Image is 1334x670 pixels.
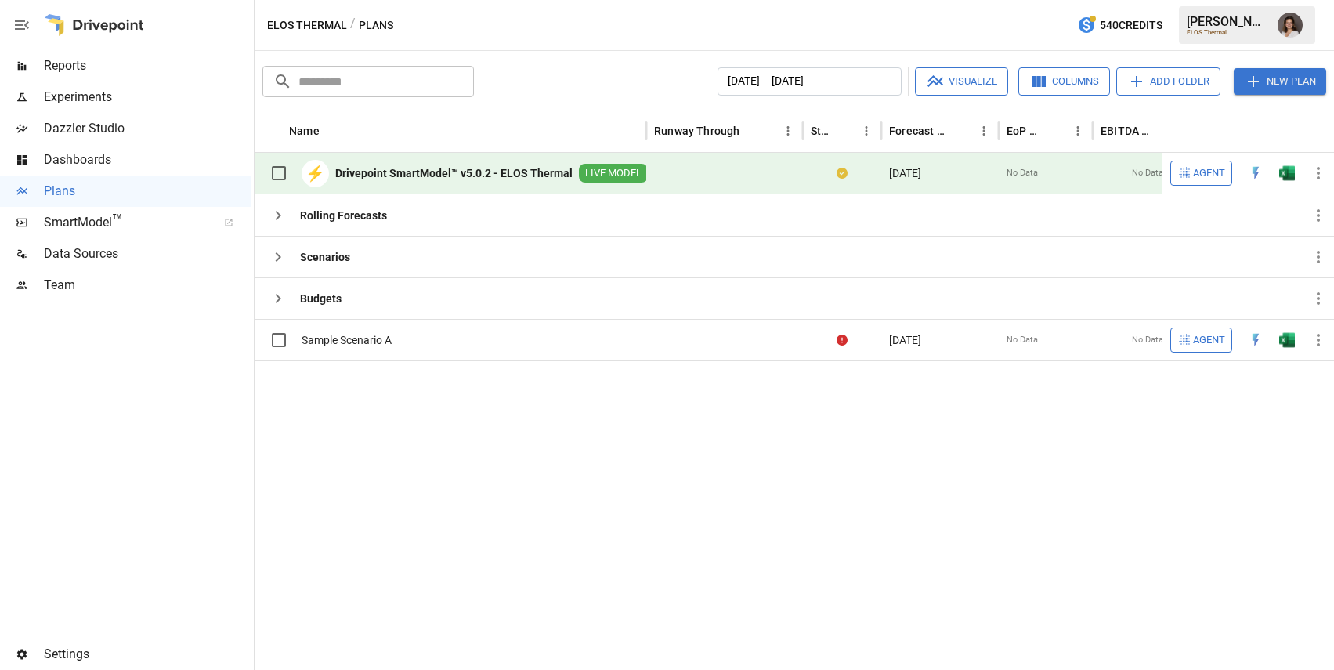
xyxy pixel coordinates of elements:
button: ELOS Thermal [267,16,347,35]
button: Visualize [915,67,1008,96]
button: Agent [1170,328,1232,353]
div: [DATE] [881,319,999,360]
div: EBITDA Margin [1101,125,1153,137]
div: Name [289,125,320,137]
div: Forecast start [889,125,949,137]
img: g5qfjXmAAAAABJRU5ErkJggg== [1279,165,1295,181]
b: Scenarios [300,249,350,265]
span: No Data [1007,167,1038,179]
button: EoP Cash column menu [1067,120,1089,142]
button: Sort [1312,120,1334,142]
div: Open in Excel [1279,165,1295,181]
span: Sample Scenario A [302,332,392,348]
button: Sort [1155,120,1177,142]
span: Dashboards [44,150,251,169]
span: No Data [1007,334,1038,346]
button: Columns [1018,67,1110,96]
span: Team [44,276,251,295]
span: SmartModel [44,213,207,232]
div: [PERSON_NAME] [1187,14,1268,29]
button: Runway Through column menu [777,120,799,142]
button: Sort [1045,120,1067,142]
span: No Data [1132,334,1163,346]
span: Plans [44,182,251,201]
img: Franziska Ibscher [1278,13,1303,38]
button: New Plan [1234,68,1326,95]
b: Rolling Forecasts [300,208,387,223]
span: Agent [1193,165,1225,183]
span: No Data [1132,167,1163,179]
span: LIVE MODEL [579,166,648,181]
span: Reports [44,56,251,75]
img: quick-edit-flash.b8aec18c.svg [1248,332,1264,348]
button: Sort [951,120,973,142]
button: Franziska Ibscher [1268,3,1312,47]
div: Error during sync. [837,332,848,348]
button: Sort [741,120,763,142]
div: Status [811,125,832,137]
div: Your plan has changes in Excel that are not reflected in the Drivepoint Data Warehouse, select "S... [837,165,848,181]
span: ™ [112,211,123,230]
button: Status column menu [855,120,877,142]
button: 540Credits [1071,11,1169,40]
button: Add Folder [1116,67,1220,96]
div: ELOS Thermal [1187,29,1268,36]
div: [DATE] [881,153,999,194]
span: Settings [44,645,251,664]
span: Agent [1193,331,1225,349]
span: Data Sources [44,244,251,263]
div: EoP Cash [1007,125,1043,137]
div: Open in Excel [1279,332,1295,348]
span: Experiments [44,88,251,107]
button: Sort [833,120,855,142]
img: quick-edit-flash.b8aec18c.svg [1248,165,1264,181]
b: Budgets [300,291,342,306]
button: Sort [321,120,343,142]
button: Agent [1170,161,1232,186]
button: [DATE] – [DATE] [718,67,902,96]
span: Dazzler Studio [44,119,251,138]
span: 540 Credits [1100,16,1162,35]
div: Open in Quick Edit [1248,165,1264,181]
b: Drivepoint SmartModel™ v5.0.2 - ELOS Thermal [335,165,573,181]
div: Open in Quick Edit [1248,332,1264,348]
div: Runway Through [654,125,739,137]
div: ⚡ [302,160,329,187]
img: g5qfjXmAAAAABJRU5ErkJggg== [1279,332,1295,348]
button: Forecast start column menu [973,120,995,142]
div: / [350,16,356,35]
